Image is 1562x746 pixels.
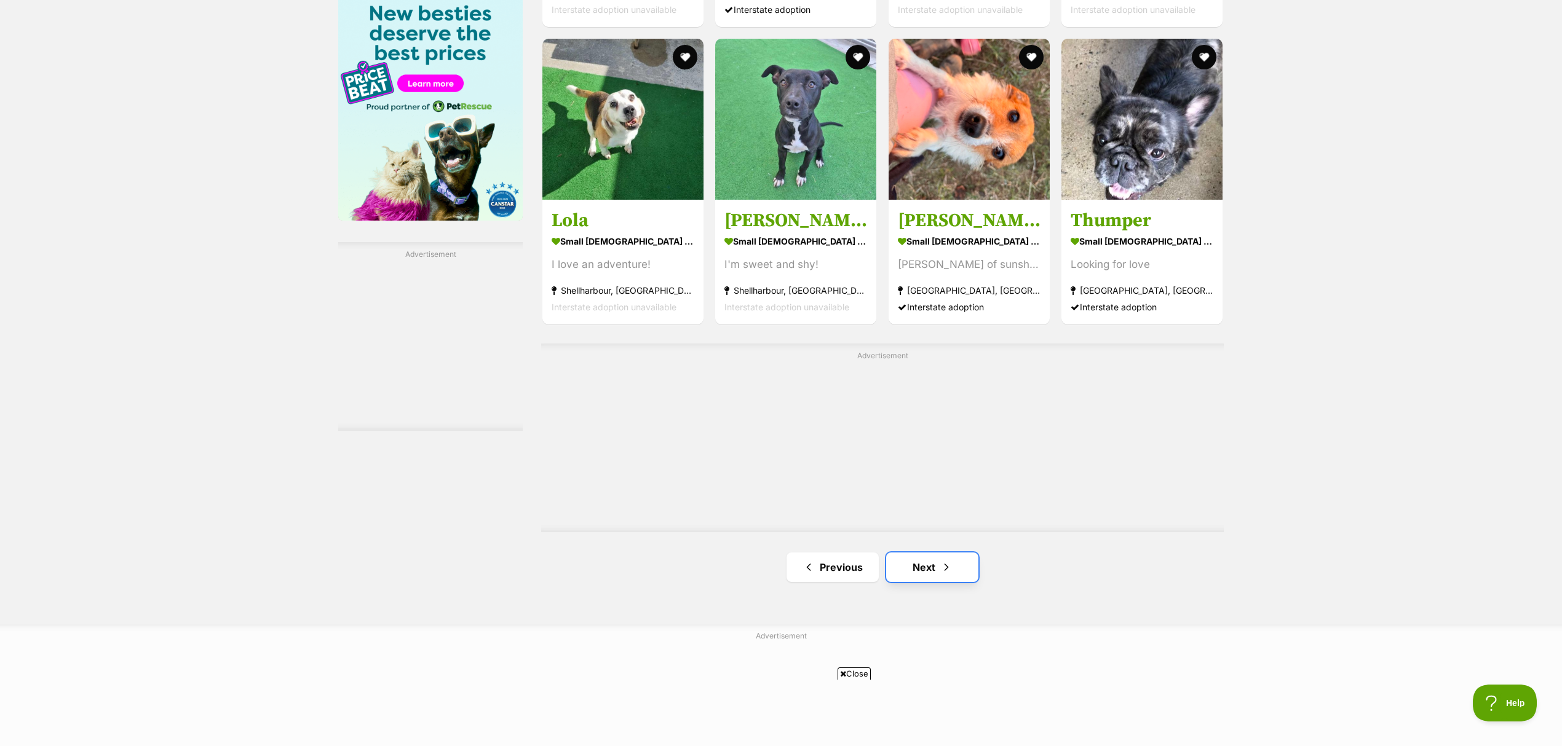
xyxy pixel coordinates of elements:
[715,199,876,324] a: [PERSON_NAME] small [DEMOGRAPHIC_DATA] Dog I'm sweet and shy! Shellharbour, [GEOGRAPHIC_DATA] Int...
[898,4,1023,15] span: Interstate adoption unavailable
[541,344,1224,532] div: Advertisement
[898,298,1041,315] div: Interstate adoption
[1071,232,1213,249] strong: small [DEMOGRAPHIC_DATA] Dog
[898,256,1041,272] div: [PERSON_NAME] of sunshine ☀️
[552,232,694,249] strong: small [DEMOGRAPHIC_DATA] Dog
[552,301,676,312] span: Interstate adoption unavailable
[724,256,867,272] div: I'm sweet and shy!
[898,232,1041,249] strong: small [DEMOGRAPHIC_DATA] Dog
[898,208,1041,232] h3: [PERSON_NAME]
[338,265,523,418] iframe: Advertisement
[338,242,523,431] div: Advertisement
[1061,199,1223,324] a: Thumper small [DEMOGRAPHIC_DATA] Dog Looking for love [GEOGRAPHIC_DATA], [GEOGRAPHIC_DATA] Inters...
[673,45,697,69] button: favourite
[1019,45,1044,69] button: favourite
[552,281,694,298] strong: Shellharbour, [GEOGRAPHIC_DATA]
[1071,281,1213,298] strong: [GEOGRAPHIC_DATA], [GEOGRAPHIC_DATA]
[889,199,1050,324] a: [PERSON_NAME] small [DEMOGRAPHIC_DATA] Dog [PERSON_NAME] of sunshine ☀️ [GEOGRAPHIC_DATA], [GEOGR...
[1071,298,1213,315] div: Interstate adoption
[846,45,871,69] button: favourite
[541,552,1224,582] nav: Pagination
[724,301,849,312] span: Interstate adoption unavailable
[552,4,676,15] span: Interstate adoption unavailable
[724,1,867,18] div: Interstate adoption
[724,281,867,298] strong: Shellharbour, [GEOGRAPHIC_DATA]
[1192,45,1216,69] button: favourite
[552,256,694,272] div: I love an adventure!
[542,39,704,200] img: Lola - Beagle Dog
[1071,4,1195,15] span: Interstate adoption unavailable
[886,552,978,582] a: Next page
[552,208,694,232] h3: Lola
[724,208,867,232] h3: [PERSON_NAME]
[724,232,867,249] strong: small [DEMOGRAPHIC_DATA] Dog
[1473,685,1537,721] iframe: Help Scout Beacon - Open
[1071,208,1213,232] h3: Thumper
[584,366,1181,520] iframe: Advertisement
[1061,39,1223,200] img: Thumper - French Bulldog
[787,552,879,582] a: Previous page
[715,39,876,200] img: Kara - Staffordshire Bull Terrier Dog
[557,685,1005,740] iframe: Advertisement
[542,199,704,324] a: Lola small [DEMOGRAPHIC_DATA] Dog I love an adventure! Shellharbour, [GEOGRAPHIC_DATA] Interstate...
[1071,256,1213,272] div: Looking for love
[898,281,1041,298] strong: [GEOGRAPHIC_DATA], [GEOGRAPHIC_DATA]
[889,39,1050,200] img: Macey - Jack Russell Terrier Dog
[838,667,871,680] span: Close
